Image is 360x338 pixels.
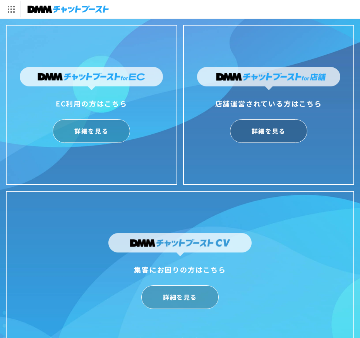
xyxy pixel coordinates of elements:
[53,119,130,143] a: 詳細を見る
[20,97,163,110] div: EC利用の方はこちら
[108,233,252,256] img: DMMチャットブーストCV
[141,285,219,309] a: 詳細を見る
[197,67,340,90] img: DMMチャットブーストfor店舗
[108,263,252,276] div: 集客にお困りの方はこちら
[27,4,109,15] img: チャットブースト
[20,67,163,90] img: DMMチャットブーストforEC
[1,1,21,17] img: サービス
[230,119,307,143] a: 詳細を見る
[197,97,340,110] div: 店舗運営されている方はこちら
